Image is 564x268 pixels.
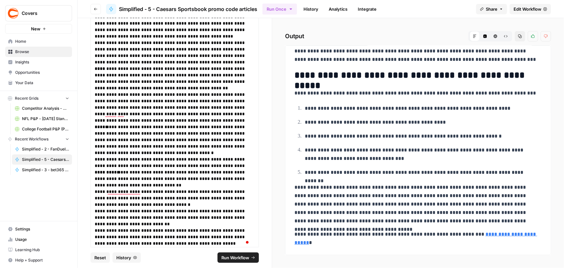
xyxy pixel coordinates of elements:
span: Recent Grids [15,95,38,101]
a: History [300,4,322,14]
a: Your Data [5,78,72,88]
a: Simplified - 3 - bet365 bonus code articles [12,165,72,175]
span: Covers [22,10,61,17]
a: Simplified - 2 - FanDuel promo code articles [12,144,72,154]
span: Help + Support [15,257,69,263]
span: Simplified - 5 - Caesars Sportsbook promo code articles [119,5,257,13]
span: Opportunities [15,70,69,75]
button: Run Workflow [218,252,259,263]
span: Run Workflow [221,254,249,261]
a: Insights [5,57,72,67]
span: Home [15,39,69,44]
span: Learning Hub [15,247,69,253]
span: NFL P&P - [DATE] Standard (Production) Grid (3) [22,116,69,122]
a: Usage [5,234,72,245]
a: Settings [5,224,72,234]
button: Help + Support [5,255,72,265]
a: Integrate [354,4,380,14]
span: Browse [15,49,69,55]
a: Simplified - 5 - Caesars Sportsbook promo code articles [12,154,72,165]
span: Simplified - 5 - Caesars Sportsbook promo code articles [22,157,69,162]
span: College Football P&P (Production) Grid (3) [22,126,69,132]
a: College Football P&P (Production) Grid (3) [12,124,72,134]
span: Reset [94,254,106,261]
span: Edit Workflow [514,6,541,12]
a: Analytics [325,4,351,14]
a: Browse [5,47,72,57]
button: Run Once [262,4,297,15]
span: Settings [15,226,69,232]
span: Competitor Analysis - URL Specific Grid [22,106,69,111]
a: NFL P&P - [DATE] Standard (Production) Grid (3) [12,114,72,124]
span: New [31,26,40,32]
a: Learning Hub [5,245,72,255]
span: Insights [15,59,69,65]
img: Covers Logo [7,7,19,19]
span: Simplified - 3 - bet365 bonus code articles [22,167,69,173]
a: Competitor Analysis - URL Specific Grid [12,103,72,114]
button: History [112,252,141,263]
a: Home [5,36,72,47]
button: Workspace: Covers [5,5,72,21]
span: Simplified - 2 - FanDuel promo code articles [22,146,69,152]
button: Recent Workflows [5,134,72,144]
span: Your Data [15,80,69,86]
button: Recent Grids [5,94,72,103]
span: Usage [15,237,69,242]
span: Recent Workflows [15,136,48,142]
a: Edit Workflow [510,4,551,14]
span: History [116,254,131,261]
h2: Output [285,31,551,41]
span: Share [486,6,497,12]
button: Share [476,4,507,14]
button: New [5,24,72,34]
a: Simplified - 5 - Caesars Sportsbook promo code articles [106,4,257,14]
a: Opportunities [5,67,72,78]
button: Reset [90,252,110,263]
